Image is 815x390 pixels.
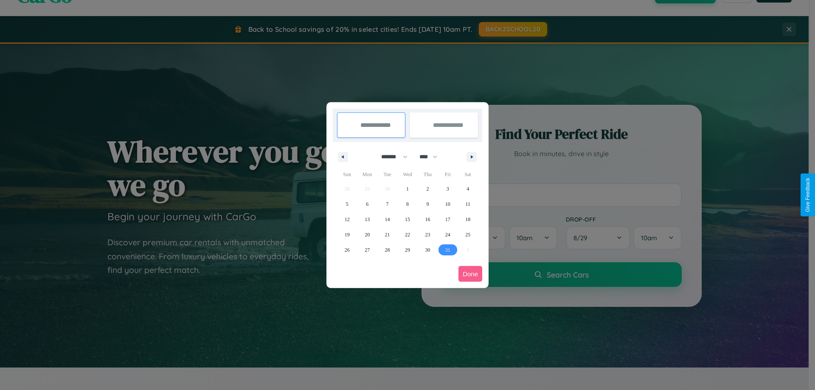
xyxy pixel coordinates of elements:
button: 17 [438,212,458,227]
span: 14 [385,212,390,227]
span: 7 [386,196,389,212]
button: 24 [438,227,458,242]
button: 9 [418,196,438,212]
span: 20 [365,227,370,242]
button: 7 [377,196,397,212]
button: 31 [438,242,458,258]
span: 3 [447,181,449,196]
span: Mon [357,168,377,181]
span: Thu [418,168,438,181]
span: 8 [406,196,409,212]
span: 23 [425,227,430,242]
span: 21 [385,227,390,242]
button: 30 [418,242,438,258]
button: 26 [337,242,357,258]
button: 2 [418,181,438,196]
button: 20 [357,227,377,242]
button: Done [458,266,482,282]
span: 1 [406,181,409,196]
button: 19 [337,227,357,242]
span: Fri [438,168,458,181]
span: 16 [425,212,430,227]
button: 3 [438,181,458,196]
span: 25 [465,227,470,242]
button: 28 [377,242,397,258]
span: 30 [425,242,430,258]
button: 16 [418,212,438,227]
span: 24 [445,227,450,242]
span: 15 [405,212,410,227]
div: Give Feedback [805,178,811,212]
span: 17 [445,212,450,227]
button: 22 [397,227,417,242]
span: 29 [405,242,410,258]
button: 21 [377,227,397,242]
span: 12 [345,212,350,227]
span: 10 [445,196,450,212]
button: 4 [458,181,478,196]
span: 4 [467,181,469,196]
button: 29 [397,242,417,258]
span: 27 [365,242,370,258]
button: 25 [458,227,478,242]
span: 28 [385,242,390,258]
span: 31 [445,242,450,258]
button: 10 [438,196,458,212]
button: 1 [397,181,417,196]
span: 5 [346,196,348,212]
span: Wed [397,168,417,181]
span: 26 [345,242,350,258]
span: 6 [366,196,368,212]
span: 19 [345,227,350,242]
span: 11 [465,196,470,212]
button: 11 [458,196,478,212]
span: 18 [465,212,470,227]
button: 27 [357,242,377,258]
button: 23 [418,227,438,242]
button: 13 [357,212,377,227]
button: 18 [458,212,478,227]
button: 15 [397,212,417,227]
span: 13 [365,212,370,227]
button: 6 [357,196,377,212]
span: 22 [405,227,410,242]
button: 12 [337,212,357,227]
button: 14 [377,212,397,227]
span: Sat [458,168,478,181]
span: 2 [426,181,429,196]
span: Sun [337,168,357,181]
span: 9 [426,196,429,212]
button: 5 [337,196,357,212]
button: 8 [397,196,417,212]
span: Tue [377,168,397,181]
